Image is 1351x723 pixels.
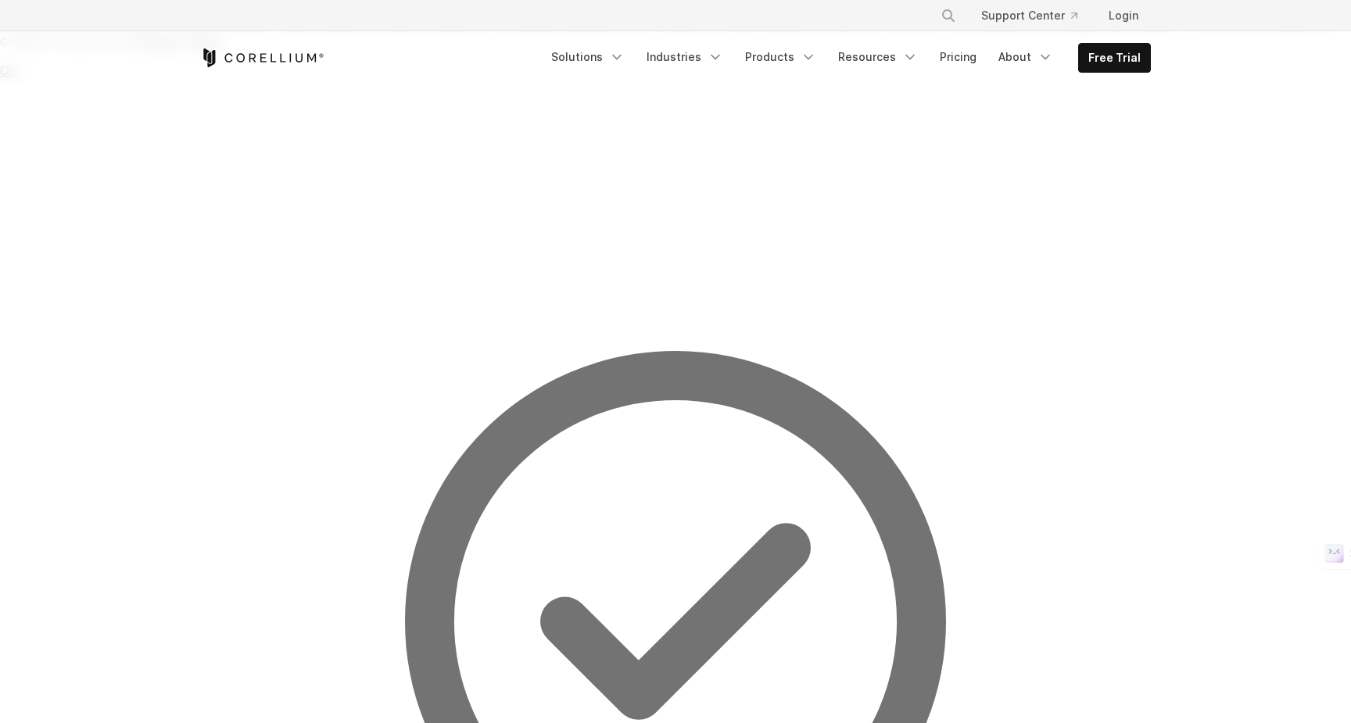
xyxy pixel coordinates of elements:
[969,2,1090,30] a: Support Center
[989,43,1063,71] a: About
[1096,2,1151,30] a: Login
[934,2,962,30] button: Search
[922,2,1151,30] div: Navigation Menu
[1079,44,1150,72] a: Free Trial
[829,43,927,71] a: Resources
[542,43,634,71] a: Solutions
[200,48,324,67] a: Corellium Home
[736,43,826,71] a: Products
[930,43,986,71] a: Pricing
[542,43,1151,73] div: Navigation Menu
[637,43,733,71] a: Industries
